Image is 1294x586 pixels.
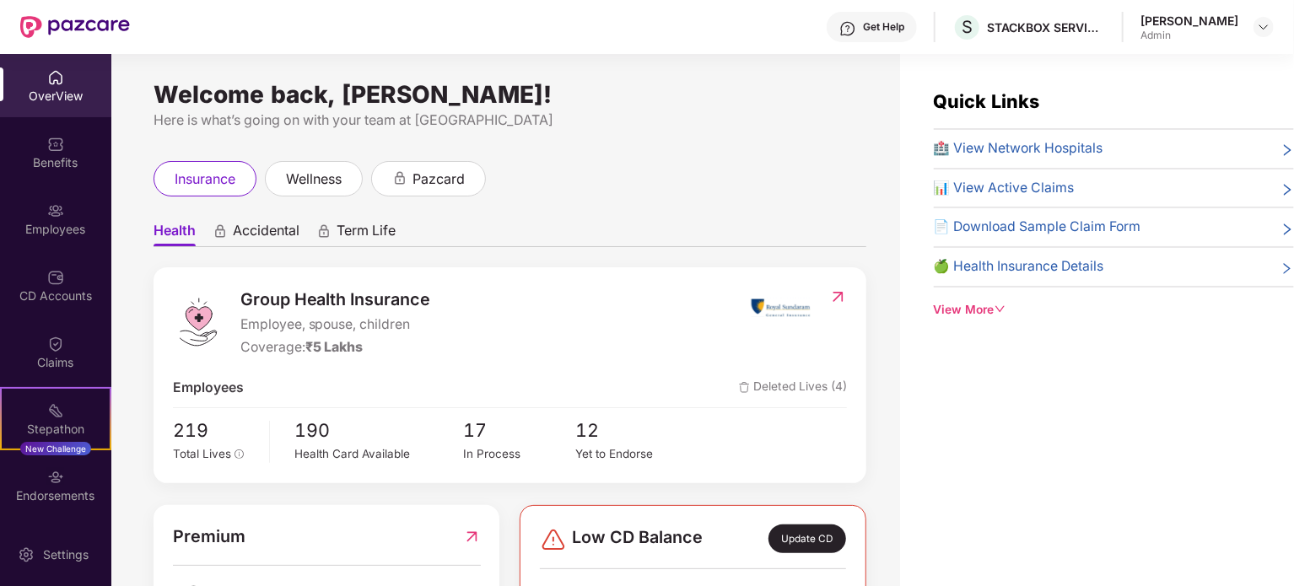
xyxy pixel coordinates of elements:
[240,287,431,313] span: Group Health Insurance
[47,402,64,419] img: svg+xml;base64,PHN2ZyB4bWxucz0iaHR0cDovL3d3dy53My5vcmcvMjAwMC9zdmciIHdpZHRoPSIyMSIgaGVpZ2h0PSIyMC...
[934,178,1075,199] span: 📊 View Active Claims
[154,88,866,101] div: Welcome back, [PERSON_NAME]!
[576,417,688,445] span: 12
[20,442,91,455] div: New Challenge
[286,169,342,190] span: wellness
[392,170,407,185] div: animation
[295,417,464,445] span: 190
[768,524,846,553] div: Update CD
[739,382,750,393] img: deleteIcon
[47,469,64,486] img: svg+xml;base64,PHN2ZyBpZD0iRW5kb3JzZW1lbnRzIiB4bWxucz0iaHR0cDovL3d3dy53My5vcmcvMjAwMC9zdmciIHdpZH...
[1281,220,1294,238] span: right
[295,445,464,463] div: Health Card Available
[1281,260,1294,277] span: right
[154,110,866,131] div: Here is what’s going on with your team at [GEOGRAPHIC_DATA]
[1140,13,1238,29] div: [PERSON_NAME]
[839,20,856,37] img: svg+xml;base64,PHN2ZyBpZD0iSGVscC0zMngzMiIgeG1sbnM9Imh0dHA6Ly93d3cudzMub3JnLzIwMDAvc3ZnIiB3aWR0aD...
[20,16,130,38] img: New Pazcare Logo
[739,378,847,399] span: Deleted Lives (4)
[463,445,575,463] div: In Process
[1140,29,1238,42] div: Admin
[1281,181,1294,199] span: right
[154,222,196,246] span: Health
[962,17,973,37] span: S
[173,447,231,460] span: Total Lives
[47,202,64,219] img: svg+xml;base64,PHN2ZyBpZD0iRW1wbG95ZWVzIiB4bWxucz0iaHR0cDovL3d3dy53My5vcmcvMjAwMC9zdmciIHdpZHRoPS...
[576,445,688,463] div: Yet to Endorse
[173,378,244,399] span: Employees
[240,315,431,336] span: Employee, spouse, children
[173,524,245,550] span: Premium
[829,288,847,305] img: RedirectIcon
[749,287,812,329] img: insurerIcon
[934,301,1294,320] div: View More
[572,524,703,553] span: Low CD Balance
[305,339,364,355] span: ₹5 Lakhs
[173,297,224,347] img: logo
[934,217,1141,238] span: 📄 Download Sample Claim Form
[412,169,465,190] span: pazcard
[995,304,1006,315] span: down
[47,269,64,286] img: svg+xml;base64,PHN2ZyBpZD0iQ0RfQWNjb3VudHMiIGRhdGEtbmFtZT0iQ0QgQWNjb3VudHMiIHhtbG5zPSJodHRwOi8vd3...
[934,90,1040,112] span: Quick Links
[934,138,1103,159] span: 🏥 View Network Hospitals
[240,337,431,358] div: Coverage:
[213,223,228,239] div: animation
[1281,142,1294,159] span: right
[316,223,332,239] div: animation
[47,336,64,352] img: svg+xml;base64,PHN2ZyBpZD0iQ2xhaW0iIHhtbG5zPSJodHRwOi8vd3d3LnczLm9yZy8yMDAwL3N2ZyIgd2lkdGg9IjIwIi...
[1257,20,1270,34] img: svg+xml;base64,PHN2ZyBpZD0iRHJvcGRvd24tMzJ4MzIiIHhtbG5zPSJodHRwOi8vd3d3LnczLm9yZy8yMDAwL3N2ZyIgd2...
[175,169,235,190] span: insurance
[934,256,1104,277] span: 🍏 Health Insurance Details
[463,524,481,550] img: RedirectIcon
[463,417,575,445] span: 17
[987,19,1105,35] div: STACKBOX SERVICES PRIVATE LIMITED
[540,526,567,553] img: svg+xml;base64,PHN2ZyBpZD0iRGFuZ2VyLTMyeDMyIiB4bWxucz0iaHR0cDovL3d3dy53My5vcmcvMjAwMC9zdmciIHdpZH...
[47,136,64,153] img: svg+xml;base64,PHN2ZyBpZD0iQmVuZWZpdHMiIHhtbG5zPSJodHRwOi8vd3d3LnczLm9yZy8yMDAwL3N2ZyIgd2lkdGg9Ij...
[47,69,64,86] img: svg+xml;base64,PHN2ZyBpZD0iSG9tZSIgeG1sbnM9Imh0dHA6Ly93d3cudzMub3JnLzIwMDAvc3ZnIiB3aWR0aD0iMjAiIG...
[337,222,396,246] span: Term Life
[233,222,299,246] span: Accidental
[2,421,110,438] div: Stepathon
[18,546,35,563] img: svg+xml;base64,PHN2ZyBpZD0iU2V0dGluZy0yMHgyMCIgeG1sbnM9Imh0dHA6Ly93d3cudzMub3JnLzIwMDAvc3ZnIiB3aW...
[173,417,257,445] span: 219
[863,20,904,34] div: Get Help
[235,449,245,460] span: info-circle
[38,546,94,563] div: Settings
